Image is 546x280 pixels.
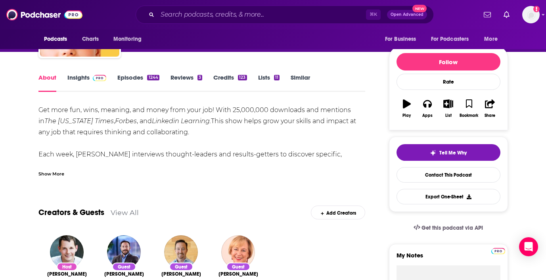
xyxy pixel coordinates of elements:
[431,34,469,45] span: For Podcasters
[491,248,505,254] img: Podchaser Pro
[522,6,540,23] img: User Profile
[291,74,310,92] a: Similar
[397,251,500,265] label: My Notes
[385,34,416,45] span: For Business
[459,94,479,123] button: Bookmark
[397,144,500,161] button: tell me why sparkleTell Me Why
[500,8,513,21] a: Show notifications dropdown
[108,32,152,47] button: open menu
[397,74,500,90] div: Rate
[67,74,107,92] a: InsightsPodchaser Pro
[113,34,142,45] span: Monitoring
[460,113,478,118] div: Bookmark
[38,105,366,238] div: Get more fun, wins, meaning, and money from your job! With 25,000,000 downloads and mentions in ,...
[169,263,193,271] div: Guest
[533,6,540,12] svg: Add a profile image
[402,113,411,118] div: Play
[218,271,258,277] span: [PERSON_NAME]
[147,75,159,80] div: 1244
[77,32,104,47] a: Charts
[44,34,67,45] span: Podcasts
[522,6,540,23] button: Show profile menu
[519,237,538,256] div: Open Intercom Messenger
[82,34,99,45] span: Charts
[47,271,87,277] a: Pete Mockaitis
[387,10,427,19] button: Open AdvancedNew
[93,75,107,81] img: Podchaser Pro
[38,74,56,92] a: About
[391,13,423,17] span: Open Advanced
[397,53,500,70] button: Follow
[238,75,247,80] div: 123
[112,263,136,271] div: Guest
[417,94,438,123] button: Apps
[111,208,139,217] a: View All
[311,206,365,219] div: Add Creators
[152,117,211,125] em: Linkedin Learning.
[115,117,137,125] em: Forbes
[104,271,144,277] a: Rich Diviney
[485,113,495,118] div: Share
[38,208,104,217] a: Creators & Guests
[274,75,280,80] div: 11
[213,74,247,92] a: Credits123
[38,32,78,47] button: open menu
[171,74,202,92] a: Reviews3
[221,235,255,269] img: Lynn Robinson
[226,263,250,271] div: Guest
[379,32,426,47] button: open menu
[445,113,452,118] div: List
[161,271,201,277] a: Mike Zani
[218,271,258,277] a: Lynn Robinson
[164,235,198,269] img: Mike Zani
[397,167,500,183] a: Contact This Podcast
[136,6,434,24] div: Search podcasts, credits, & more...
[422,113,433,118] div: Apps
[57,263,77,271] div: Host
[479,32,508,47] button: open menu
[421,225,483,231] span: Get this podcast via API
[481,8,494,21] a: Show notifications dropdown
[366,10,381,20] span: ⌘ K
[197,75,202,80] div: 3
[161,271,201,277] span: [PERSON_NAME]
[104,271,144,277] span: [PERSON_NAME]
[522,6,540,23] span: Logged in as addi44
[117,74,159,92] a: Episodes1244
[491,247,505,254] a: Pro website
[430,150,436,156] img: tell me why sparkle
[47,271,87,277] span: [PERSON_NAME]
[484,34,498,45] span: More
[426,32,481,47] button: open menu
[412,5,427,12] span: New
[258,74,280,92] a: Lists11
[44,117,114,125] em: The [US_STATE] Times
[50,235,84,269] img: Pete Mockaitis
[438,94,458,123] button: List
[6,7,82,22] img: Podchaser - Follow, Share and Rate Podcasts
[479,94,500,123] button: Share
[407,218,490,238] a: Get this podcast via API
[107,235,141,269] img: Rich Diviney
[397,94,417,123] button: Play
[397,189,500,204] button: Export One-Sheet
[439,150,467,156] span: Tell Me Why
[157,8,366,21] input: Search podcasts, credits, & more...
